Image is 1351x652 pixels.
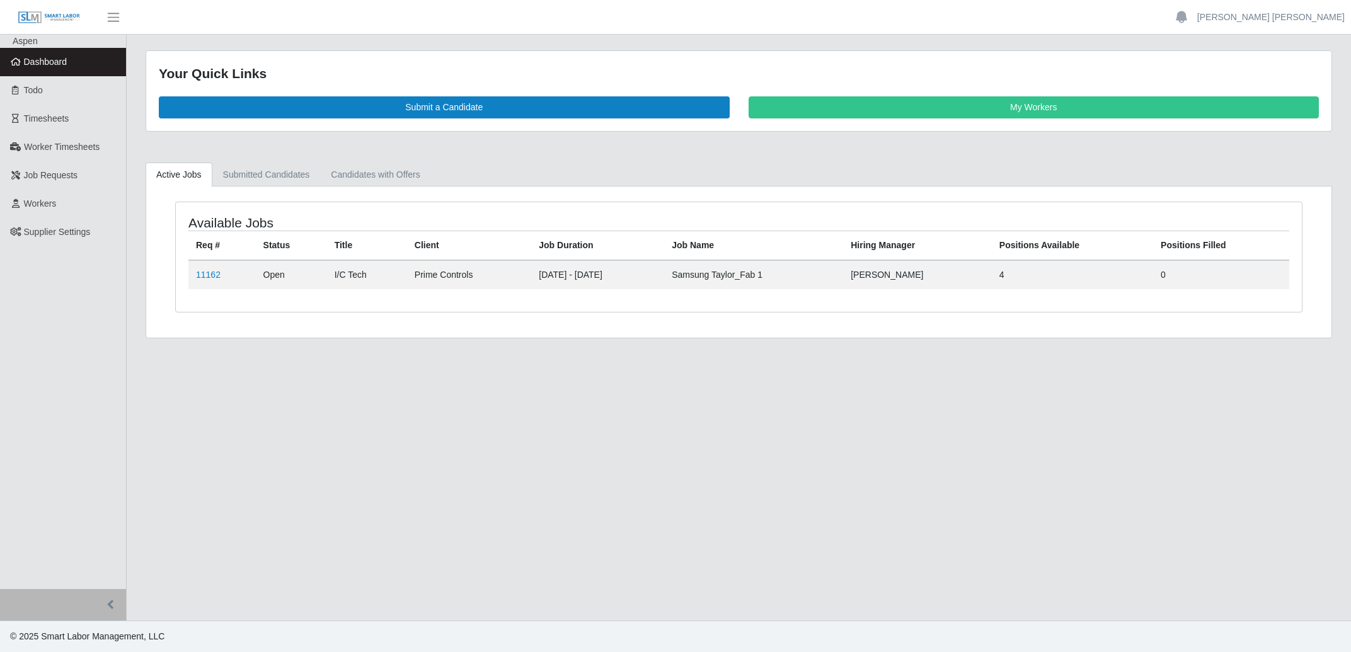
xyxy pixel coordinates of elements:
h4: Available Jobs [188,215,636,231]
a: [PERSON_NAME] [PERSON_NAME] [1197,11,1345,24]
th: Hiring Manager [843,231,992,260]
span: Timesheets [24,113,69,123]
span: Workers [24,198,57,209]
td: [PERSON_NAME] [843,260,992,289]
div: Your Quick Links [159,64,1319,84]
span: Todo [24,85,43,95]
td: Samsung Taylor_Fab 1 [664,260,843,289]
th: Client [407,231,531,260]
span: Supplier Settings [24,227,91,237]
td: Open [256,260,327,289]
span: Dashboard [24,57,67,67]
a: Submitted Candidates [212,163,321,187]
td: I/C Tech [327,260,407,289]
th: Job Duration [531,231,664,260]
a: Submit a Candidate [159,96,730,118]
th: Job Name [664,231,843,260]
td: [DATE] - [DATE] [531,260,664,289]
td: 4 [992,260,1153,289]
td: Prime Controls [407,260,531,289]
span: Job Requests [24,170,78,180]
img: SLM Logo [18,11,81,25]
a: Active Jobs [146,163,212,187]
span: Aspen [13,36,38,46]
span: © 2025 Smart Labor Management, LLC [10,631,164,641]
th: Req # [188,231,256,260]
th: Title [327,231,407,260]
th: Status [256,231,327,260]
th: Positions Filled [1153,231,1289,260]
span: Worker Timesheets [24,142,100,152]
a: Candidates with Offers [320,163,430,187]
a: 11162 [196,270,221,280]
th: Positions Available [992,231,1153,260]
a: My Workers [749,96,1319,118]
td: 0 [1153,260,1289,289]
